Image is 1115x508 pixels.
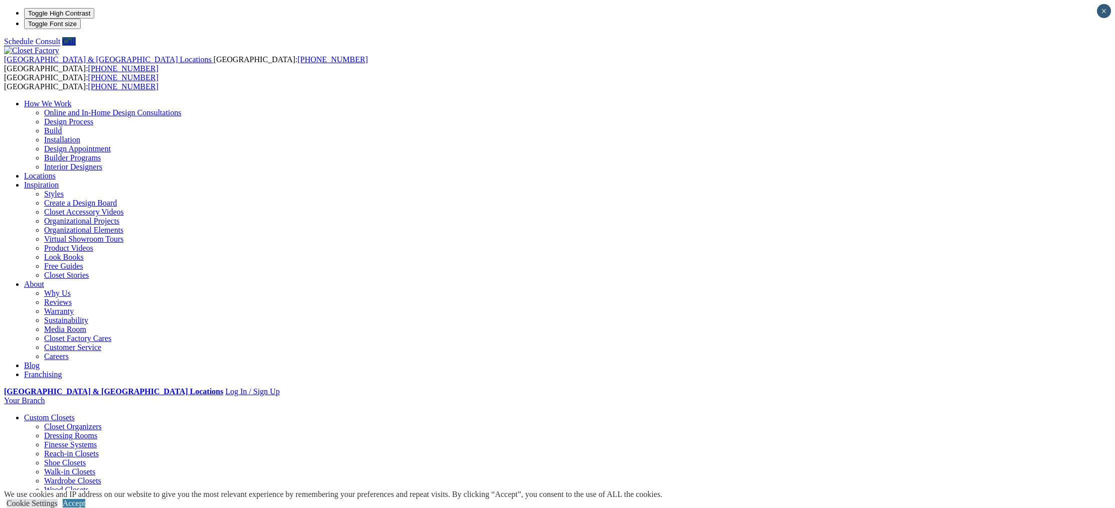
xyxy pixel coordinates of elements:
span: [GEOGRAPHIC_DATA]: [GEOGRAPHIC_DATA]: [4,55,368,73]
a: Installation [44,135,80,144]
a: Finesse Systems [44,440,97,449]
a: Shoe Closets [44,458,86,467]
a: Reach-in Closets [44,449,99,458]
a: Styles [44,190,64,198]
a: [PHONE_NUMBER] [88,82,158,91]
span: Toggle High Contrast [28,10,90,17]
a: Product Videos [44,244,93,252]
a: Builder Programs [44,153,101,162]
a: Interior Designers [44,162,102,171]
a: Media Room [44,325,86,333]
button: Toggle High Contrast [24,8,94,19]
a: Schedule Consult [4,37,60,46]
a: Blog [24,361,40,370]
a: [GEOGRAPHIC_DATA] & [GEOGRAPHIC_DATA] Locations [4,387,223,396]
a: Why Us [44,289,71,297]
a: Closet Accessory Videos [44,208,124,216]
button: Toggle Font size [24,19,81,29]
a: [GEOGRAPHIC_DATA] & [GEOGRAPHIC_DATA] Locations [4,55,214,64]
a: Sustainability [44,316,88,324]
a: Warranty [44,307,74,315]
span: [GEOGRAPHIC_DATA] & [GEOGRAPHIC_DATA] Locations [4,55,212,64]
a: Design Process [44,117,93,126]
a: Closet Organizers [44,422,102,431]
div: We use cookies and IP address on our website to give you the most relevant experience by remember... [4,490,662,499]
a: Your Branch [4,396,45,405]
a: Wood Closets [44,485,89,494]
a: About [24,280,44,288]
a: [PHONE_NUMBER] [88,73,158,82]
a: Organizational Elements [44,226,123,234]
a: Walk-in Closets [44,467,95,476]
a: Log In / Sign Up [225,387,279,396]
a: Closet Factory Cares [44,334,111,343]
span: [GEOGRAPHIC_DATA]: [GEOGRAPHIC_DATA]: [4,73,158,91]
a: Organizational Projects [44,217,119,225]
a: Custom Closets [24,413,75,422]
a: Reviews [44,298,72,306]
a: Locations [24,172,56,180]
a: Free Guides [44,262,83,270]
a: [PHONE_NUMBER] [297,55,367,64]
a: Create a Design Board [44,199,117,207]
button: Close [1097,4,1111,18]
a: [PHONE_NUMBER] [88,64,158,73]
a: Inspiration [24,181,59,189]
a: Careers [44,352,69,361]
a: Wardrobe Closets [44,476,101,485]
a: Online and In-Home Design Consultations [44,108,181,117]
a: Customer Service [44,343,101,352]
a: Call [62,37,76,46]
a: Dressing Rooms [44,431,97,440]
a: Build [44,126,62,135]
img: Closet Factory [4,46,59,55]
a: How We Work [24,99,72,108]
a: Cookie Settings [7,499,58,507]
a: Design Appointment [44,144,111,153]
span: Toggle Font size [28,20,77,28]
a: Closet Stories [44,271,89,279]
a: Accept [63,499,85,507]
a: Franchising [24,370,62,379]
a: Virtual Showroom Tours [44,235,124,243]
a: Look Books [44,253,84,261]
